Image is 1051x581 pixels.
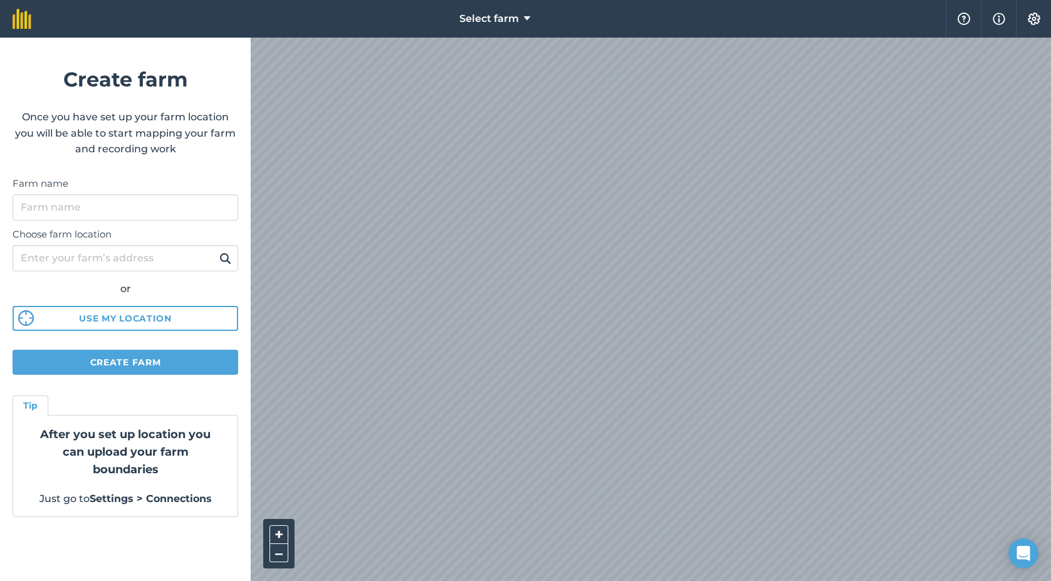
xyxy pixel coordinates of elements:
[13,306,238,331] button: Use my location
[23,399,38,412] h4: Tip
[28,491,222,507] p: Just go to
[13,176,238,191] label: Farm name
[13,227,238,242] label: Choose farm location
[219,251,231,266] img: svg+xml;base64,PHN2ZyB4bWxucz0iaHR0cDovL3d3dy53My5vcmcvMjAwMC9zdmciIHdpZHRoPSIxOSIgaGVpZ2h0PSIyNC...
[269,525,288,544] button: +
[40,427,211,476] strong: After you set up location you can upload your farm boundaries
[13,245,238,271] input: Enter your farm’s address
[90,493,212,505] strong: Settings > Connections
[956,13,971,25] img: A question mark icon
[13,109,238,157] p: Once you have set up your farm location you will be able to start mapping your farm and recording...
[13,350,238,375] button: Create farm
[1008,538,1038,568] div: Open Intercom Messenger
[13,194,238,221] input: Farm name
[13,281,238,297] div: or
[13,63,238,95] h1: Create farm
[18,310,34,326] img: svg%3e
[993,11,1005,26] img: svg+xml;base64,PHN2ZyB4bWxucz0iaHR0cDovL3d3dy53My5vcmcvMjAwMC9zdmciIHdpZHRoPSIxNyIgaGVpZ2h0PSIxNy...
[269,544,288,562] button: –
[13,9,31,29] img: fieldmargin Logo
[459,11,519,26] span: Select farm
[1027,13,1042,25] img: A cog icon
